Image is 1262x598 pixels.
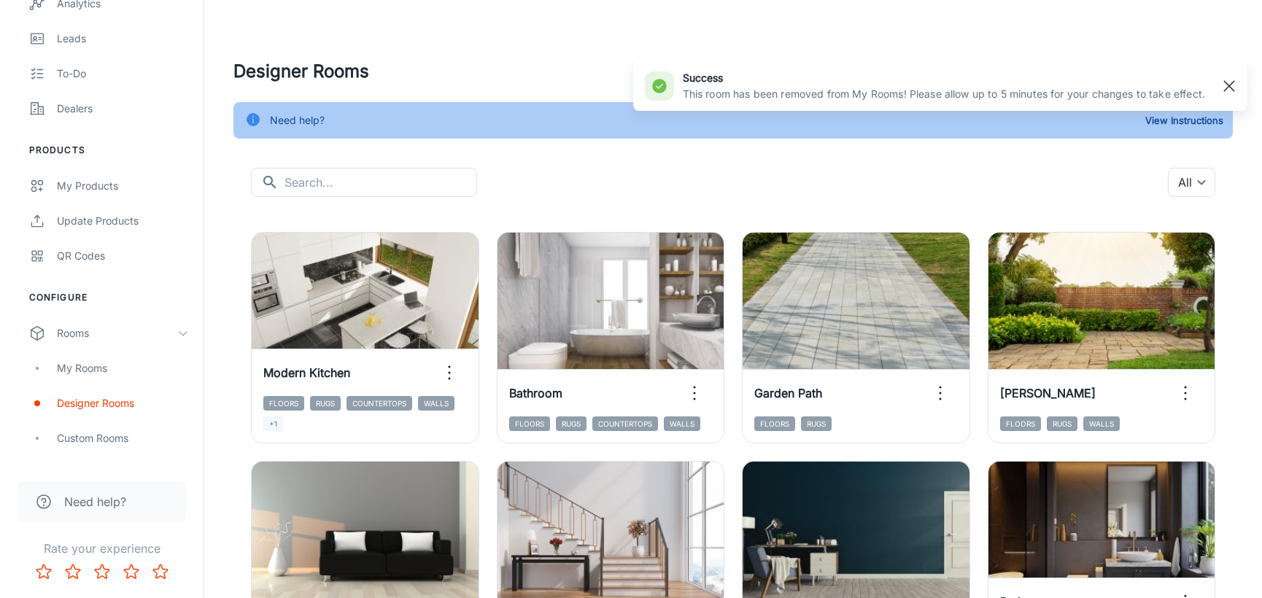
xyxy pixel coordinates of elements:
[754,384,822,402] h6: Garden Path
[1142,109,1227,131] button: View Instructions
[88,557,117,586] button: Rate 3 star
[57,66,189,82] div: To-do
[664,416,700,431] span: Walls
[57,178,189,194] div: My Products
[263,416,283,431] span: +1
[117,557,146,586] button: Rate 4 star
[1168,168,1215,197] div: All
[1000,416,1041,431] span: Floors
[683,70,1205,86] h6: success
[57,31,189,47] div: Leads
[29,557,58,586] button: Rate 1 star
[683,86,1205,102] p: This room has been removed from My Rooms! Please allow up to 5 minutes for your changes to take e...
[12,540,192,557] p: Rate your experience
[146,557,175,586] button: Rate 5 star
[801,416,832,431] span: Rugs
[1083,416,1120,431] span: Walls
[57,213,189,229] div: Update Products
[233,58,1233,85] h4: Designer Rooms
[57,101,189,117] div: Dealers
[284,168,477,197] input: Search...
[263,364,350,381] h6: Modern Kitchen
[556,416,587,431] span: Rugs
[1000,384,1096,402] h6: [PERSON_NAME]
[64,493,126,510] span: Need help?
[57,430,189,446] div: Custom Rooms
[509,384,562,402] h6: Bathroom
[592,416,658,431] span: Countertops
[347,396,412,411] span: Countertops
[418,396,454,411] span: Walls
[270,106,325,134] div: Need help?
[57,395,189,411] div: Designer Rooms
[57,360,189,376] div: My Rooms
[754,416,795,431] span: Floors
[58,557,88,586] button: Rate 2 star
[509,416,550,431] span: Floors
[57,325,177,341] div: Rooms
[57,248,189,264] div: QR Codes
[310,396,341,411] span: Rugs
[263,396,304,411] span: Floors
[1047,416,1077,431] span: Rugs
